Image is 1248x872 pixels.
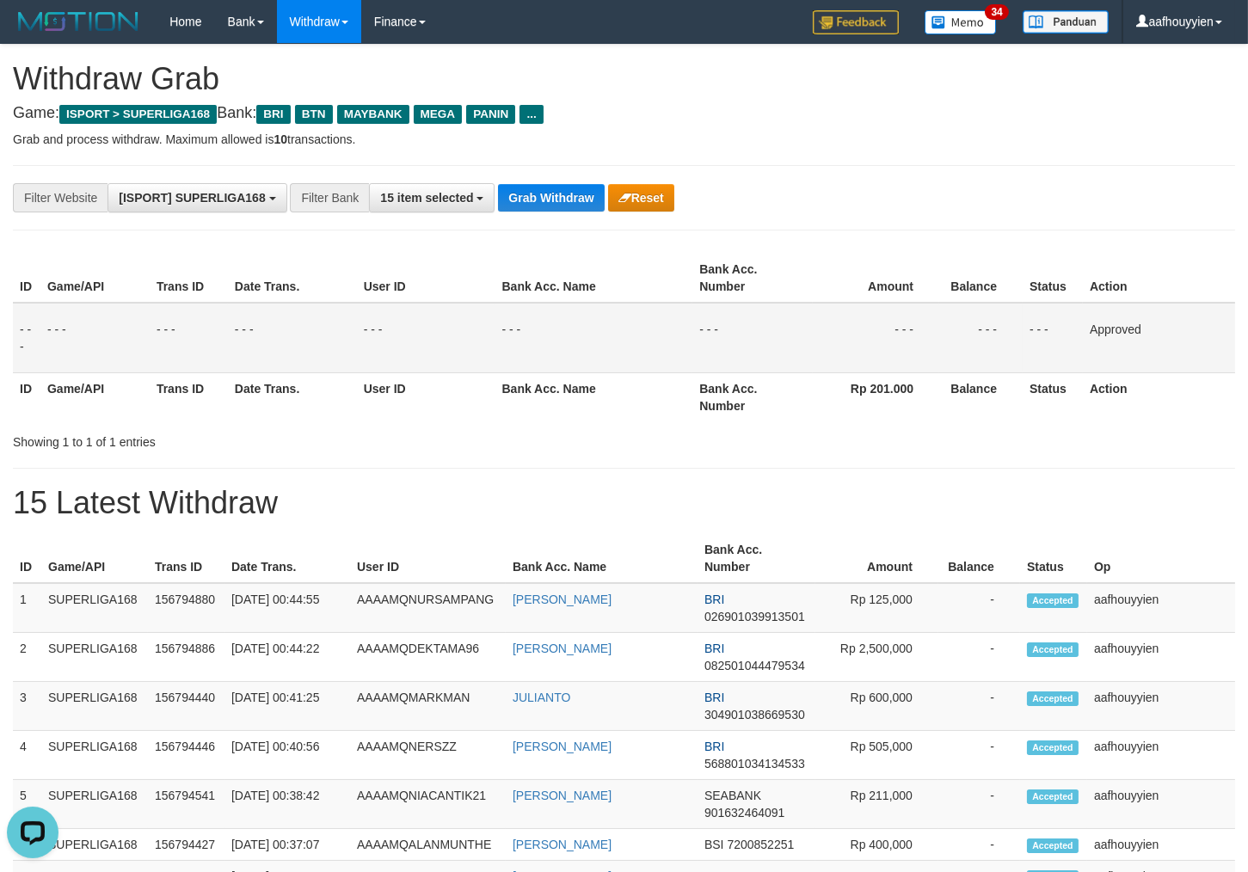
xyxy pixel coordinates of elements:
[704,789,761,802] span: SEABANK
[1023,254,1083,303] th: Status
[938,534,1020,583] th: Balance
[1027,691,1079,706] span: Accepted
[938,780,1020,829] td: -
[148,633,224,682] td: 156794886
[13,131,1235,148] p: Grab and process withdraw. Maximum allowed is transactions.
[692,303,813,373] td: - - -
[939,303,1023,373] td: - - -
[295,105,333,124] span: BTN
[939,254,1023,303] th: Balance
[119,191,265,205] span: [ISPORT] SUPERLIGA168
[495,254,693,303] th: Bank Acc. Name
[698,534,815,583] th: Bank Acc. Number
[498,184,604,212] button: Grab Withdraw
[13,372,40,421] th: ID
[41,682,148,731] td: SUPERLIGA168
[813,254,939,303] th: Amount
[704,610,805,623] span: Copy 026901039913501 to clipboard
[350,534,506,583] th: User ID
[1023,10,1109,34] img: panduan.png
[815,780,938,829] td: Rp 211,000
[369,183,495,212] button: 15 item selected
[41,829,148,861] td: SUPERLIGA168
[1087,682,1235,731] td: aafhouyyien
[704,740,724,753] span: BRI
[815,731,938,780] td: Rp 505,000
[692,254,813,303] th: Bank Acc. Number
[513,838,612,851] a: [PERSON_NAME]
[1027,838,1079,853] span: Accepted
[41,583,148,633] td: SUPERLIGA168
[350,829,506,861] td: AAAAMQALANMUNTHE
[350,583,506,633] td: AAAAMQNURSAMPANG
[1023,372,1083,421] th: Status
[704,642,724,655] span: BRI
[228,303,357,373] td: - - -
[357,303,495,373] td: - - -
[290,183,369,212] div: Filter Bank
[813,372,939,421] th: Rp 201.000
[13,254,40,303] th: ID
[692,372,813,421] th: Bank Acc. Number
[224,534,350,583] th: Date Trans.
[938,583,1020,633] td: -
[815,534,938,583] th: Amount
[815,583,938,633] td: Rp 125,000
[704,838,724,851] span: BSI
[938,731,1020,780] td: -
[1083,254,1235,303] th: Action
[224,633,350,682] td: [DATE] 00:44:22
[513,740,612,753] a: [PERSON_NAME]
[13,9,144,34] img: MOTION_logo.png
[274,132,287,146] strong: 10
[495,372,693,421] th: Bank Acc. Name
[13,183,108,212] div: Filter Website
[13,633,41,682] td: 2
[1083,372,1235,421] th: Action
[13,583,41,633] td: 1
[350,633,506,682] td: AAAAMQDEKTAMA96
[1087,583,1235,633] td: aafhouyyien
[13,427,507,451] div: Showing 1 to 1 of 1 entries
[513,691,570,704] a: JULIANTO
[815,633,938,682] td: Rp 2,500,000
[150,254,228,303] th: Trans ID
[1027,593,1079,608] span: Accepted
[1083,303,1235,373] td: Approved
[1023,303,1083,373] td: - - -
[414,105,463,124] span: MEGA
[939,372,1023,421] th: Balance
[380,191,473,205] span: 15 item selected
[150,303,228,373] td: - - -
[727,838,794,851] span: Copy 7200852251 to clipboard
[813,10,899,34] img: Feedback.jpg
[704,691,724,704] span: BRI
[41,633,148,682] td: SUPERLIGA168
[224,780,350,829] td: [DATE] 00:38:42
[256,105,290,124] span: BRI
[13,534,41,583] th: ID
[40,372,150,421] th: Game/API
[1087,780,1235,829] td: aafhouyyien
[41,534,148,583] th: Game/API
[148,534,224,583] th: Trans ID
[13,303,40,373] td: - - -
[13,780,41,829] td: 5
[108,183,286,212] button: [ISPORT] SUPERLIGA168
[704,806,784,820] span: Copy 901632464091 to clipboard
[350,780,506,829] td: AAAAMQNIACANTIK21
[350,682,506,731] td: AAAAMQMARKMAN
[13,62,1235,96] h1: Withdraw Grab
[1027,740,1079,755] span: Accepted
[41,731,148,780] td: SUPERLIGA168
[1087,633,1235,682] td: aafhouyyien
[40,303,150,373] td: - - -
[148,731,224,780] td: 156794446
[704,659,805,672] span: Copy 082501044479534 to clipboard
[224,829,350,861] td: [DATE] 00:37:07
[7,7,58,58] button: Open LiveChat chat widget
[357,372,495,421] th: User ID
[224,583,350,633] td: [DATE] 00:44:55
[938,633,1020,682] td: -
[148,780,224,829] td: 156794541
